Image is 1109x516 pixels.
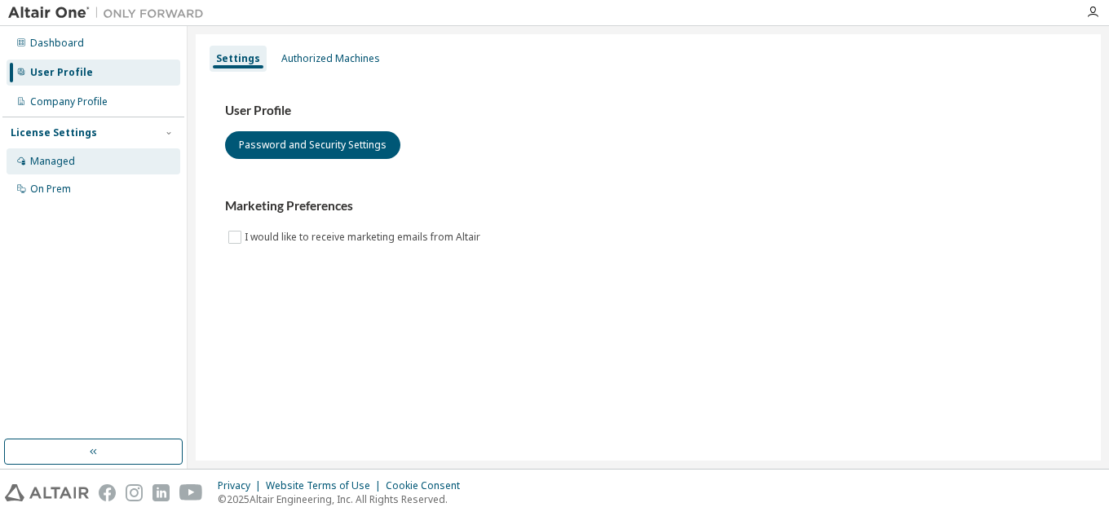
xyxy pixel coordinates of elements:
img: instagram.svg [126,484,143,501]
label: I would like to receive marketing emails from Altair [245,227,484,247]
div: Privacy [218,479,266,492]
img: youtube.svg [179,484,203,501]
div: Cookie Consent [386,479,470,492]
div: Website Terms of Use [266,479,386,492]
div: On Prem [30,183,71,196]
h3: Marketing Preferences [225,198,1071,214]
div: Company Profile [30,95,108,108]
p: © 2025 Altair Engineering, Inc. All Rights Reserved. [218,492,470,506]
div: Managed [30,155,75,168]
button: Password and Security Settings [225,131,400,159]
div: Settings [216,52,260,65]
div: License Settings [11,126,97,139]
img: facebook.svg [99,484,116,501]
div: User Profile [30,66,93,79]
h3: User Profile [225,103,1071,119]
img: altair_logo.svg [5,484,89,501]
div: Dashboard [30,37,84,50]
img: linkedin.svg [152,484,170,501]
div: Authorized Machines [281,52,380,65]
img: Altair One [8,5,212,21]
